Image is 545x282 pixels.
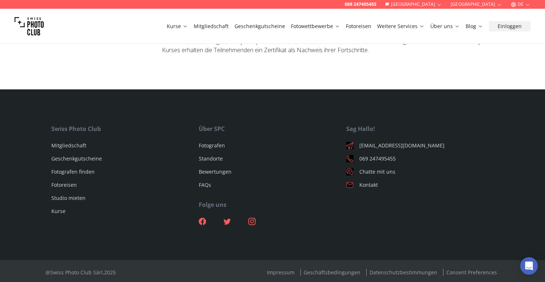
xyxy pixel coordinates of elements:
button: Geschenkgutscheine [232,21,288,31]
a: Fotografen [199,142,225,149]
a: Mitgliedschaft [194,23,229,30]
a: Fotowettbewerbe [291,23,340,30]
a: Geschäftsbedingungen [300,269,363,276]
a: Consent Preferences [443,269,500,276]
div: Open Intercom Messenger [520,257,538,275]
button: Fotoreisen [343,21,374,31]
a: Blog [466,23,483,30]
a: FAQs [199,181,211,188]
a: Geschenkgutscheine [234,23,285,30]
a: Bewertungen [199,168,232,175]
img: Swiss photo club [15,12,44,41]
a: Kurse [51,208,66,215]
div: Swiss Photo Club [51,124,199,133]
button: Über uns [427,21,463,31]
a: Impressum [264,269,297,276]
a: Studio mieten [51,194,86,201]
a: Kurse [167,23,188,30]
a: Kontakt [346,181,494,189]
a: Standorte [199,155,223,162]
button: Blog [463,21,486,31]
a: 069 247495455 [346,155,494,162]
button: Mitgliedschaft [191,21,232,31]
a: 069 247495455 [345,1,376,7]
a: Fotoreisen [346,23,371,30]
div: @Swiss Photo Club Sàrl, 2025 [46,269,116,276]
a: Mitgliedschaft [51,142,86,149]
a: Datenschutzbestimmungen [366,269,440,276]
a: Fotografen finden [51,168,95,175]
button: Weitere Services [374,21,427,31]
button: Kurse [164,21,191,31]
div: Sag Hallo! [346,124,494,133]
div: Folge uns [199,200,346,209]
button: Fotowettbewerbe [288,21,343,31]
button: Einloggen [489,21,530,31]
div: Über SPC [199,124,346,133]
a: [EMAIL_ADDRESS][DOMAIN_NAME] [346,142,494,149]
a: Über uns [430,23,460,30]
a: Weitere Services [377,23,424,30]
a: Fotoreisen [51,181,77,188]
a: Geschenkgutscheine [51,155,102,162]
a: Chatte mit uns [346,168,494,175]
